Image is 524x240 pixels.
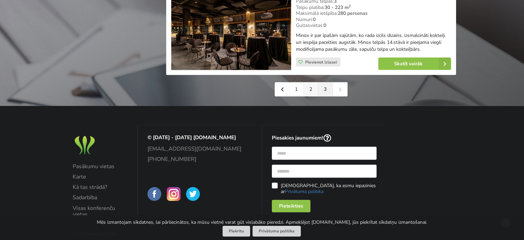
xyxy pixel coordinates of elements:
a: Privātuma politika [285,188,323,195]
div: Gultasvietas: [296,22,451,29]
img: Baltic Meeting Rooms [73,134,97,157]
a: [EMAIL_ADDRESS][DOMAIN_NAME] [147,146,253,152]
sup: 2 [349,3,351,9]
div: Numuri: [296,17,451,23]
a: Visas konferenču vietas [73,205,128,218]
a: [PHONE_NUMBER] [147,156,253,162]
p: Piesakies jaunumiem! [272,134,377,142]
img: BalticMeetingRooms on Facebook [147,187,161,201]
div: Maksimālā ietilpība: [296,10,451,17]
a: Karte [73,174,128,180]
a: Sadarbība [73,194,128,201]
strong: 0 [323,22,326,29]
a: Skatīt vairāk [378,58,451,70]
div: Pieteikties [272,200,310,212]
span: Pievienot izlasei [305,59,337,65]
button: Piekrītu [223,226,250,237]
img: BalticMeetingRooms on Twitter [186,187,200,201]
div: Telpu platība: [296,4,451,11]
a: Pasākumu vietas [73,163,128,170]
a: 2 [304,83,318,96]
a: Privātuma politika [253,226,301,237]
a: Kā tas strādā? [73,184,128,190]
p: © [DATE] - [DATE] [DOMAIN_NAME] [147,134,253,141]
strong: 0 [313,16,316,23]
img: BalticMeetingRooms on Instagram [167,187,181,201]
label: [DEMOGRAPHIC_DATA], ka esmu iepazinies ar [272,183,377,194]
a: 3 [318,83,333,96]
p: Minox ir par īpašām sajūtām, ko rada izcils dizains, izsmalcināti kokteiļi un iespēja pacelties a... [296,32,451,53]
strong: 280 personas [338,10,368,17]
strong: 30 - 223 m [325,4,351,11]
a: 1 [289,83,304,96]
